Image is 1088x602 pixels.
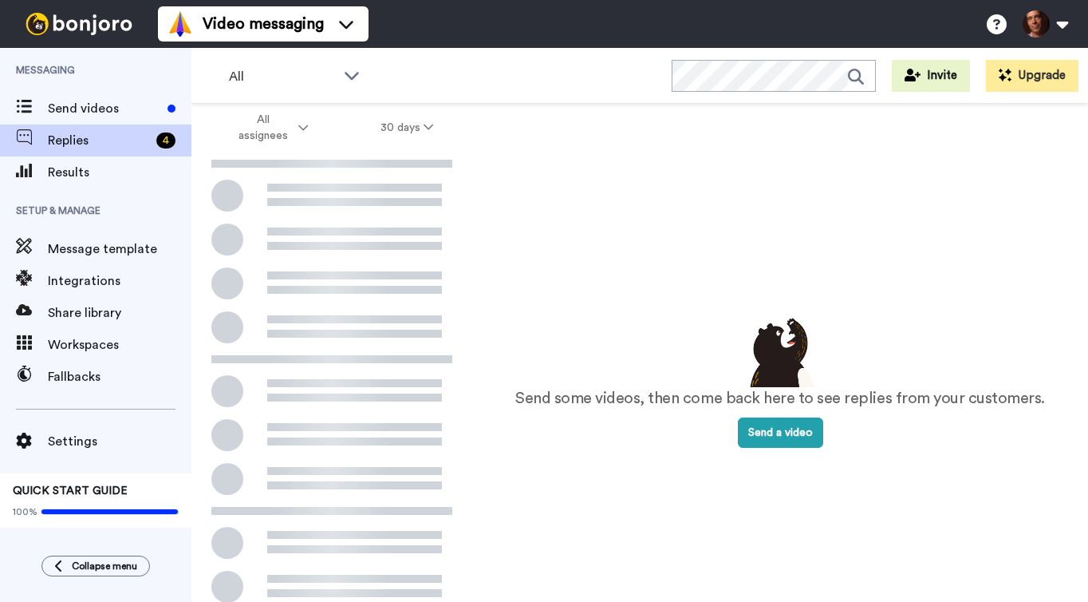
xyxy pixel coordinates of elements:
button: Invite [892,60,970,92]
button: All assignees [195,105,345,150]
span: Fallbacks [48,367,191,386]
span: Collapse menu [72,560,137,572]
span: Workspaces [48,335,191,354]
a: Send a video [738,427,823,438]
button: 30 days [345,113,470,142]
span: Share library [48,303,191,323]
span: 100% [13,505,37,518]
span: All assignees [231,112,295,144]
span: Video messaging [203,13,324,35]
img: vm-color.svg [168,11,193,37]
span: All [229,67,336,86]
div: 4 [156,133,175,149]
span: Replies [48,131,150,150]
span: Results [48,163,191,182]
button: Upgrade [986,60,1078,92]
img: results-emptystates.png [740,314,820,387]
span: Message template [48,240,191,259]
p: Send some videos, then come back here to see replies from your customers. [515,387,1045,410]
span: QUICK START GUIDE [13,485,128,497]
button: Send a video [738,418,823,448]
span: Send videos [48,99,161,118]
span: Settings [48,432,191,451]
button: Collapse menu [41,556,150,576]
span: Integrations [48,271,191,291]
img: bj-logo-header-white.svg [19,13,139,35]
